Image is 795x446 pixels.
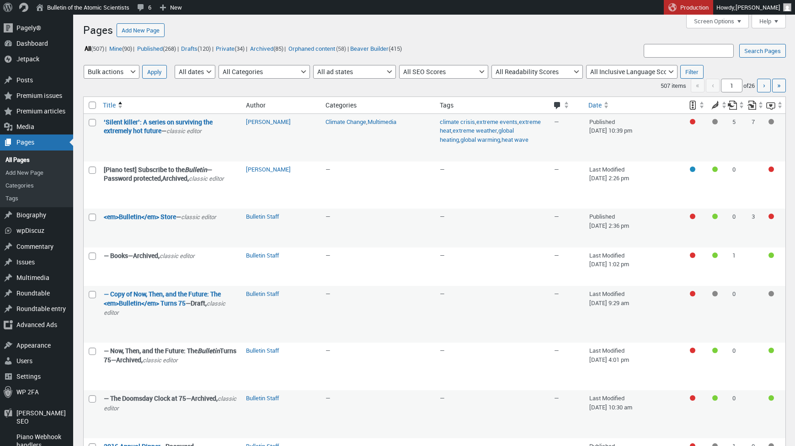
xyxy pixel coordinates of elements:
a: Climate Change [325,118,366,126]
strong: [Piano test] Subscribe to the — [104,165,237,183]
span: (268) [163,44,176,53]
span: classic editor [166,127,202,135]
a: Received internal links [747,97,764,113]
a: extreme heat [440,118,541,135]
div: Good [768,395,774,401]
a: [PERSON_NAME] [246,165,291,173]
td: Last Modified [DATE] 10:30 am [585,390,683,438]
td: 3 [747,209,766,247]
a: [PERSON_NAME] [246,118,291,126]
span: — [554,165,559,173]
a: Readability score [705,97,727,113]
a: Bulletin Staff [246,251,279,259]
a: Date Sort descending. [585,97,683,113]
td: Last Modified [DATE] 9:29 am [585,286,683,343]
span: — [325,212,331,220]
span: — [440,251,445,259]
a: Archived(85) [249,43,284,54]
a: extreme weather [453,126,497,134]
span: — [554,346,559,355]
td: 0 [728,161,747,209]
span: 507 items [661,81,686,90]
div: Good [712,167,718,172]
a: Mine(90) [108,43,133,54]
span: — [325,251,331,259]
div: Focus keyphrase not set [690,119,695,124]
td: 0 [728,390,747,438]
div: Good [712,395,718,401]
div: Needs improvement [768,214,774,219]
div: Focus keyphrase not set [690,214,695,219]
strong: — The Doomsday Clock at 75 — [104,394,237,413]
span: (507) [91,44,104,53]
span: (34) [235,44,245,53]
a: SEO score [683,97,705,113]
td: 1 [728,247,747,286]
span: Title [103,101,116,110]
div: Focus keyphrase not set [690,348,695,353]
span: (415) [389,44,402,53]
th: Tags [435,97,550,114]
span: — [440,290,445,298]
a: global warming [460,135,500,144]
a: Add New Page [117,23,165,37]
ul: | [83,43,403,54]
span: — [325,165,331,173]
span: (85) [273,44,283,53]
strong: — [104,212,237,222]
span: › [763,80,765,90]
span: — [440,165,445,173]
a: Last page [772,79,786,92]
strong: — Now, Then, and the Future: The Turns 75 — [104,346,237,365]
span: — [325,346,331,355]
div: Needs improvement [768,167,774,172]
a: “‘Silent killer’: A series on surviving the extremely hot future” (Edit) [104,118,213,135]
span: classic editor [104,394,236,412]
span: — [554,290,559,298]
strong: — [104,118,237,136]
span: Archived, [162,174,189,183]
a: Outgoing internal links [728,97,745,113]
li: | [215,43,247,54]
span: classic editor [181,213,216,221]
span: 26 [748,81,755,90]
li: | [249,43,286,54]
a: extreme events [476,118,518,126]
a: Orphaned content [287,43,336,54]
div: Focus keyphrase not set [690,395,695,401]
a: Title [99,97,241,113]
a: Next page [757,79,771,92]
div: Focus keyphrase not set [690,253,695,258]
a: Inclusive language score [766,97,783,113]
span: Archived, [116,355,143,364]
span: classic editor [189,174,224,183]
div: Good [712,214,718,219]
button: Help [752,15,786,28]
span: of [743,81,756,90]
div: Good [712,348,718,353]
div: Post is set to noindex. [690,167,695,172]
span: — [554,118,559,126]
span: « [691,79,704,92]
span: (90) [122,44,132,53]
a: All(507) [83,43,105,54]
td: 5 [728,114,747,161]
span: — [554,251,559,259]
div: Not available [768,291,774,296]
a: climate crisis [440,118,475,126]
em: Bulletin [185,165,207,174]
a: Published(268) [136,43,177,54]
span: (120) [197,44,211,53]
a: Drafts(120) [180,43,212,54]
a: Bulletin Staff [246,394,279,402]
td: Last Modified [DATE] 1:02 pm [585,247,683,286]
td: , , , , , , [435,114,550,161]
a: Beaver Builder(415) [349,43,403,54]
td: Last Modified [DATE] 2:26 pm [585,161,683,209]
div: Good [768,253,774,258]
strong: — Books — [104,251,237,261]
div: Good [712,253,718,258]
a: “<em>Bulletin</em> Store” (Edit) [104,212,176,221]
a: heat wave [502,135,528,144]
div: Not available [712,119,718,124]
